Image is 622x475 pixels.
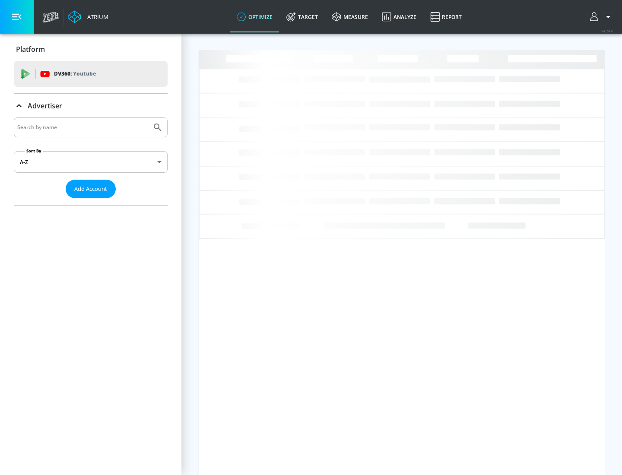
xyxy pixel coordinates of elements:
div: Platform [14,37,168,61]
div: DV360: Youtube [14,61,168,87]
div: Atrium [84,13,108,21]
span: Add Account [74,184,107,194]
div: Advertiser [14,117,168,205]
a: optimize [230,1,279,32]
label: Sort By [25,148,43,154]
a: Target [279,1,325,32]
div: A-Z [14,151,168,173]
div: Advertiser [14,94,168,118]
nav: list of Advertiser [14,198,168,205]
input: Search by name [17,122,148,133]
button: Add Account [66,180,116,198]
p: Platform [16,44,45,54]
a: measure [325,1,375,32]
p: Youtube [73,69,96,78]
p: Advertiser [28,101,62,111]
a: Analyze [375,1,423,32]
a: Atrium [68,10,108,23]
p: DV360: [54,69,96,79]
span: v 4.24.0 [601,28,613,33]
a: Report [423,1,469,32]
